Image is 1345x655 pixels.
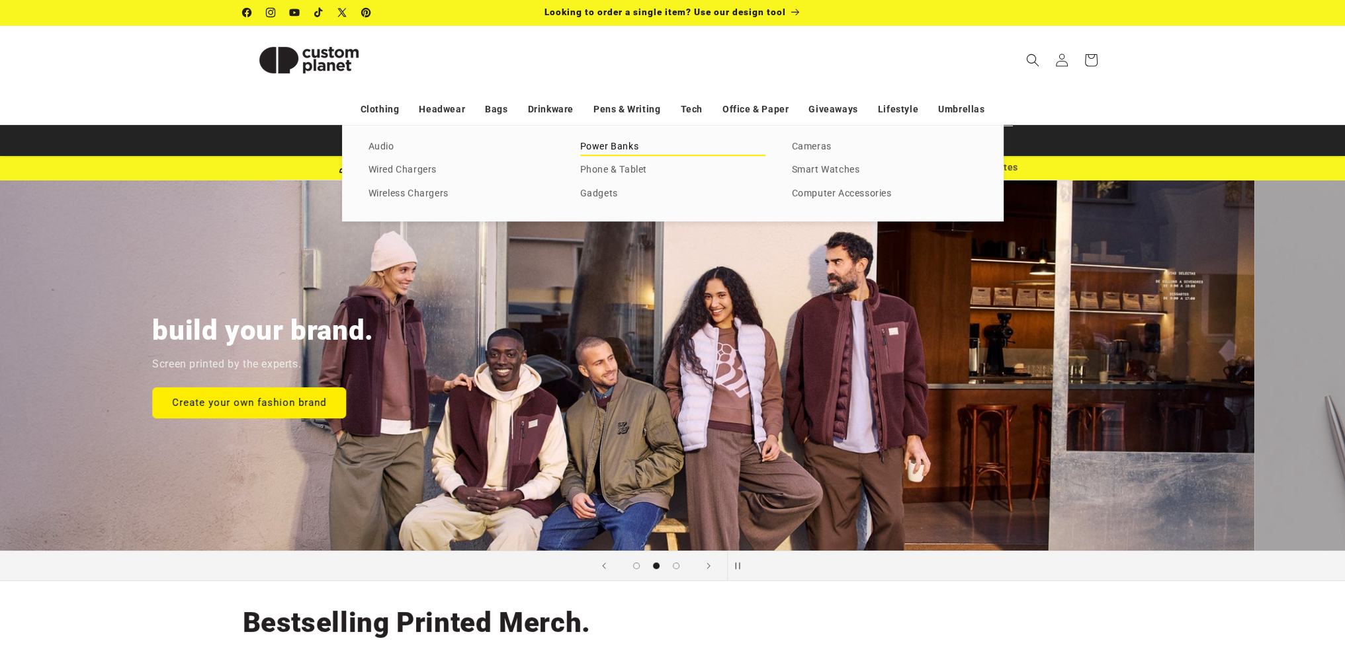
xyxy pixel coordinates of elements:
img: Custom Planet [243,30,375,90]
p: Screen printed by the experts. [152,355,301,374]
a: Smart Watches [792,161,977,179]
a: Wireless Chargers [369,185,554,203]
button: Load slide 2 of 3 [646,556,666,576]
a: Create your own fashion brand [152,387,346,418]
a: Tech [680,98,702,121]
a: Audio [369,138,554,156]
a: Drinkware [528,98,574,121]
a: Power Banks [580,138,765,156]
h2: build your brand. [152,313,374,348]
a: Pens & Writing [593,98,660,121]
a: Lifestyle [878,98,918,121]
button: Pause slideshow [727,551,756,580]
span: Looking to order a single item? Use our design tool [544,7,786,17]
a: Cameras [792,138,977,156]
a: Clothing [361,98,400,121]
a: Phone & Tablet [580,161,765,179]
a: Wired Chargers [369,161,554,179]
a: Computer Accessories [792,185,977,203]
button: Load slide 3 of 3 [666,556,686,576]
a: Custom Planet [238,25,380,95]
a: Bags [485,98,507,121]
iframe: Chat Widget [1124,512,1345,655]
a: Gadgets [580,185,765,203]
button: Load slide 1 of 3 [627,556,646,576]
button: Previous slide [589,551,619,580]
a: Giveaways [808,98,857,121]
h2: Bestselling Printed Merch. [243,605,591,640]
a: Umbrellas [938,98,984,121]
a: Office & Paper [722,98,789,121]
button: Next slide [694,551,723,580]
a: Headwear [419,98,465,121]
summary: Search [1018,46,1047,75]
